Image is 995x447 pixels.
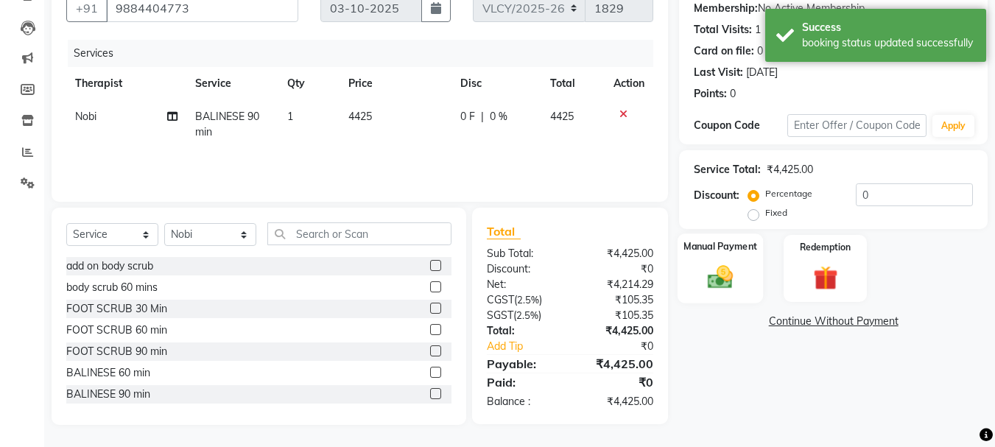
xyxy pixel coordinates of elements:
[278,67,340,100] th: Qty
[517,294,539,306] span: 2.5%
[476,308,570,323] div: ( )
[570,323,664,339] div: ₹4,425.00
[694,1,758,16] div: Membership:
[66,344,167,359] div: FOOT SCRUB 90 min
[605,67,653,100] th: Action
[757,43,763,59] div: 0
[476,292,570,308] div: ( )
[570,246,664,261] div: ₹4,425.00
[66,387,150,402] div: BALINESE 90 min
[66,365,150,381] div: BALINESE 60 min
[490,109,507,124] span: 0 %
[755,22,761,38] div: 1
[550,110,574,123] span: 4425
[476,355,570,373] div: Payable:
[570,277,664,292] div: ₹4,214.29
[195,110,259,138] span: BALINESE 90 min
[694,86,727,102] div: Points:
[787,114,927,137] input: Enter Offer / Coupon Code
[516,309,538,321] span: 2.5%
[340,67,452,100] th: Price
[730,86,736,102] div: 0
[800,241,851,254] label: Redemption
[765,206,787,219] label: Fixed
[541,67,605,100] th: Total
[570,292,664,308] div: ₹105.35
[476,339,586,354] a: Add Tip
[476,246,570,261] div: Sub Total:
[570,355,664,373] div: ₹4,425.00
[806,263,845,293] img: _gift.svg
[66,67,186,100] th: Therapist
[694,162,761,177] div: Service Total:
[487,224,521,239] span: Total
[476,261,570,277] div: Discount:
[932,115,974,137] button: Apply
[66,280,158,295] div: body scrub 60 mins
[66,258,153,274] div: add on body scrub
[802,35,975,51] div: booking status updated successfully
[694,118,787,133] div: Coupon Code
[570,308,664,323] div: ₹105.35
[476,277,570,292] div: Net:
[267,222,451,245] input: Search or Scan
[683,239,757,253] label: Manual Payment
[694,188,739,203] div: Discount:
[66,301,167,317] div: FOOT SCRUB 30 Min
[476,323,570,339] div: Total:
[694,22,752,38] div: Total Visits:
[746,65,778,80] div: [DATE]
[487,309,513,322] span: SGST
[802,20,975,35] div: Success
[570,261,664,277] div: ₹0
[75,110,96,123] span: Nobi
[694,43,754,59] div: Card on file:
[700,262,741,292] img: _cash.svg
[481,109,484,124] span: |
[694,1,973,16] div: No Active Membership
[348,110,372,123] span: 4425
[767,162,813,177] div: ₹4,425.00
[682,314,985,329] a: Continue Without Payment
[66,323,167,338] div: FOOT SCRUB 60 min
[476,394,570,409] div: Balance :
[765,187,812,200] label: Percentage
[451,67,541,100] th: Disc
[460,109,475,124] span: 0 F
[476,373,570,391] div: Paid:
[570,394,664,409] div: ₹4,425.00
[586,339,665,354] div: ₹0
[487,293,514,306] span: CGST
[694,65,743,80] div: Last Visit:
[570,373,664,391] div: ₹0
[287,110,293,123] span: 1
[186,67,278,100] th: Service
[68,40,664,67] div: Services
